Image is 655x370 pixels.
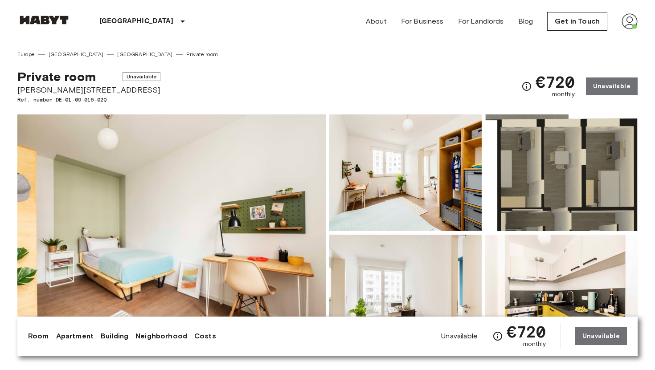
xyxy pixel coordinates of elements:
img: Picture of unit DE-01-09-016-02Q [485,114,638,231]
a: Blog [518,16,533,27]
span: Private room [17,69,96,84]
img: Marketing picture of unit DE-01-09-016-02Q [17,114,326,351]
img: avatar [622,13,638,29]
a: Private room [186,50,218,58]
span: Ref. number DE-01-09-016-02Q [17,96,160,104]
a: About [366,16,387,27]
p: [GEOGRAPHIC_DATA] [99,16,174,27]
span: Unavailable [441,331,478,341]
a: Europe [17,50,35,58]
a: Room [28,331,49,342]
a: Neighborhood [135,331,187,342]
a: [GEOGRAPHIC_DATA] [117,50,172,58]
a: Building [101,331,128,342]
a: Costs [194,331,216,342]
svg: Check cost overview for full price breakdown. Please note that discounts apply to new joiners onl... [521,81,532,92]
span: €720 [507,324,546,340]
span: Unavailable [123,72,161,81]
img: Picture of unit DE-01-09-016-02Q [485,235,638,351]
img: Picture of unit DE-01-09-016-02Q [329,114,482,231]
span: €720 [536,74,575,90]
a: Get in Touch [547,12,607,31]
svg: Check cost overview for full price breakdown. Please note that discounts apply to new joiners onl... [492,331,503,342]
a: [GEOGRAPHIC_DATA] [49,50,104,58]
span: monthly [523,340,546,349]
a: For Business [401,16,444,27]
a: Apartment [56,331,94,342]
span: monthly [552,90,575,99]
a: For Landlords [458,16,504,27]
img: Picture of unit DE-01-09-016-02Q [329,235,482,351]
img: Habyt [17,16,71,24]
span: [PERSON_NAME][STREET_ADDRESS] [17,84,160,96]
